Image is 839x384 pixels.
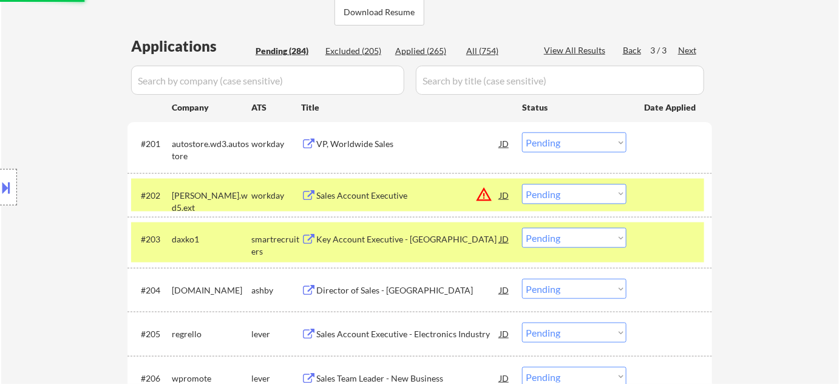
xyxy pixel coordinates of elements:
[522,96,627,118] div: Status
[498,132,511,154] div: JD
[395,45,456,57] div: Applied (265)
[498,279,511,301] div: JD
[131,66,404,95] input: Search by company (case sensitive)
[466,45,527,57] div: All (754)
[623,44,642,57] div: Back
[644,101,698,114] div: Date Applied
[256,45,316,57] div: Pending (284)
[475,186,492,203] button: warning_amber
[316,233,500,245] div: Key Account Executive - [GEOGRAPHIC_DATA]
[544,44,609,57] div: View All Results
[316,138,500,150] div: VP, Worldwide Sales
[251,138,301,150] div: workday
[251,233,301,257] div: smartrecruiters
[650,44,678,57] div: 3 / 3
[251,101,301,114] div: ATS
[131,39,251,53] div: Applications
[251,328,301,340] div: lever
[498,228,511,250] div: JD
[316,284,500,297] div: Director of Sales - [GEOGRAPHIC_DATA]
[498,184,511,206] div: JD
[678,44,698,57] div: Next
[172,328,251,340] div: regrello
[141,328,162,340] div: #205
[251,190,301,202] div: workday
[416,66,704,95] input: Search by title (case sensitive)
[301,101,511,114] div: Title
[498,323,511,345] div: JD
[325,45,386,57] div: Excluded (205)
[316,328,500,340] div: Sales Account Executive - Electronics Industry
[251,284,301,297] div: ashby
[316,190,500,202] div: Sales Account Executive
